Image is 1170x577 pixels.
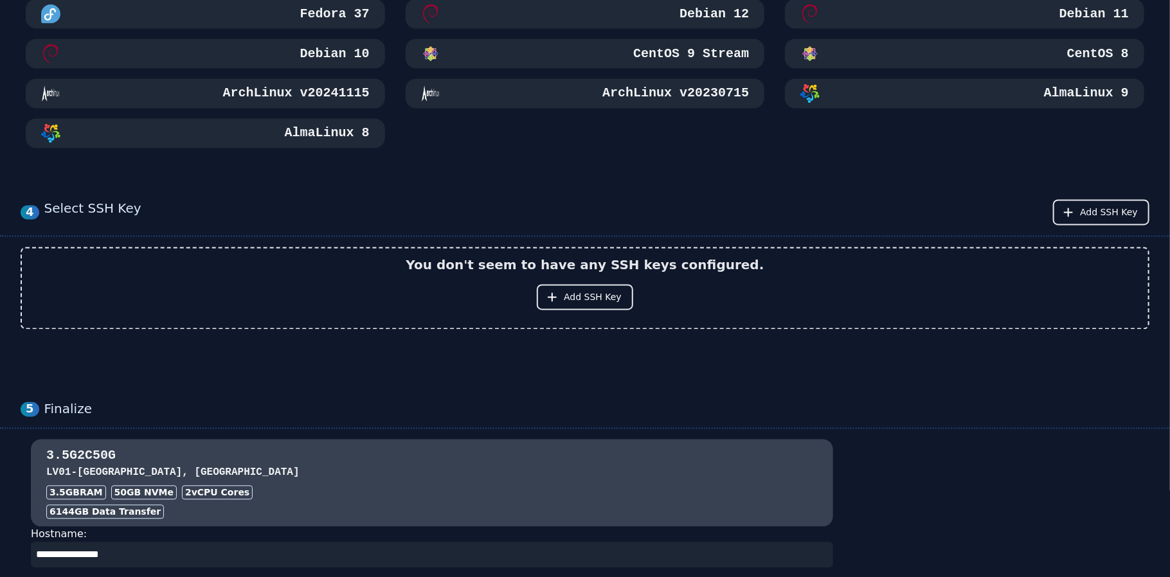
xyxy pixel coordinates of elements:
img: ArchLinux v20241115 [41,84,60,103]
button: Add SSH Key [537,285,633,310]
button: ArchLinux v20241115ArchLinux v20241115 [26,79,385,109]
button: CentOS 8CentOS 8 [785,39,1144,69]
h2: You don't seem to have any SSH keys configured. [406,256,764,274]
img: Debian 10 [41,44,60,64]
h3: ArchLinux v20230715 [600,85,749,103]
div: 3.5GB RAM [46,486,106,500]
button: AlmaLinux 8AlmaLinux 8 [26,119,385,148]
span: Add SSH Key [564,291,622,304]
button: AlmaLinux 9AlmaLinux 9 [785,79,1144,109]
img: Debian 11 [800,4,820,24]
img: CentOS 8 [800,44,820,64]
img: AlmaLinux 9 [800,84,820,103]
img: Debian 12 [421,4,440,24]
button: Debian 10Debian 10 [26,39,385,69]
div: 6144 GB Data Transfer [46,505,164,519]
h3: Debian 12 [677,5,749,23]
div: 50 GB NVMe [111,486,177,500]
h3: 3.5G2C50G [46,447,818,465]
button: Add SSH Key [1053,200,1149,226]
img: CentOS 9 Stream [421,44,440,64]
div: Select SSH Key [44,200,141,226]
h3: AlmaLinux 8 [282,125,370,143]
span: Add SSH Key [1080,206,1138,219]
h3: AlmaLinux 9 [1041,85,1129,103]
button: CentOS 9 StreamCentOS 9 Stream [406,39,765,69]
div: 5 [21,402,39,417]
h3: LV01 - [GEOGRAPHIC_DATA], [GEOGRAPHIC_DATA] [46,465,818,481]
img: Fedora 37 [41,4,60,24]
div: Hostname: [31,527,833,568]
div: Finalize [44,402,1149,418]
h3: Debian 11 [1057,5,1129,23]
img: ArchLinux v20230715 [421,84,440,103]
button: ArchLinux v20230715ArchLinux v20230715 [406,79,765,109]
h3: CentOS 9 Stream [631,45,749,63]
h3: CentOS 8 [1065,45,1129,63]
h3: ArchLinux v20241115 [221,85,370,103]
div: 4 [21,206,39,220]
img: AlmaLinux 8 [41,124,60,143]
h3: Debian 10 [298,45,370,63]
div: 2 vCPU Cores [182,486,253,500]
h3: Fedora 37 [298,5,370,23]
